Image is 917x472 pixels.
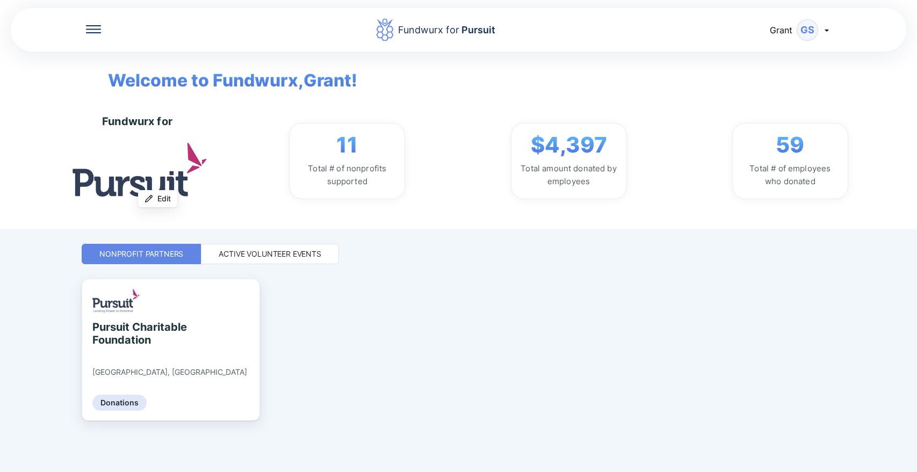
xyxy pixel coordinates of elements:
div: GS [797,19,818,41]
img: logo.jpg [73,143,207,196]
div: Fundwurx for [102,115,172,128]
div: Total # of nonprofits supported [298,162,396,188]
span: Welcome to Fundwurx, Grant ! [92,52,357,93]
div: Total # of employees who donated [741,162,839,188]
span: $4,397 [531,132,607,158]
div: Fundwurx for [398,23,495,38]
button: Edit [138,190,177,207]
div: [GEOGRAPHIC_DATA], [GEOGRAPHIC_DATA] [92,367,247,377]
span: 59 [776,132,804,158]
div: Nonprofit Partners [99,249,183,259]
span: Edit [157,193,171,204]
div: Donations [92,395,147,411]
div: Total amount donated by employees [520,162,618,188]
div: Active Volunteer Events [219,249,321,259]
span: Pursuit [459,24,495,35]
span: 11 [336,132,358,158]
span: Grant [770,25,792,35]
div: Pursuit Charitable Foundation [92,321,191,346]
